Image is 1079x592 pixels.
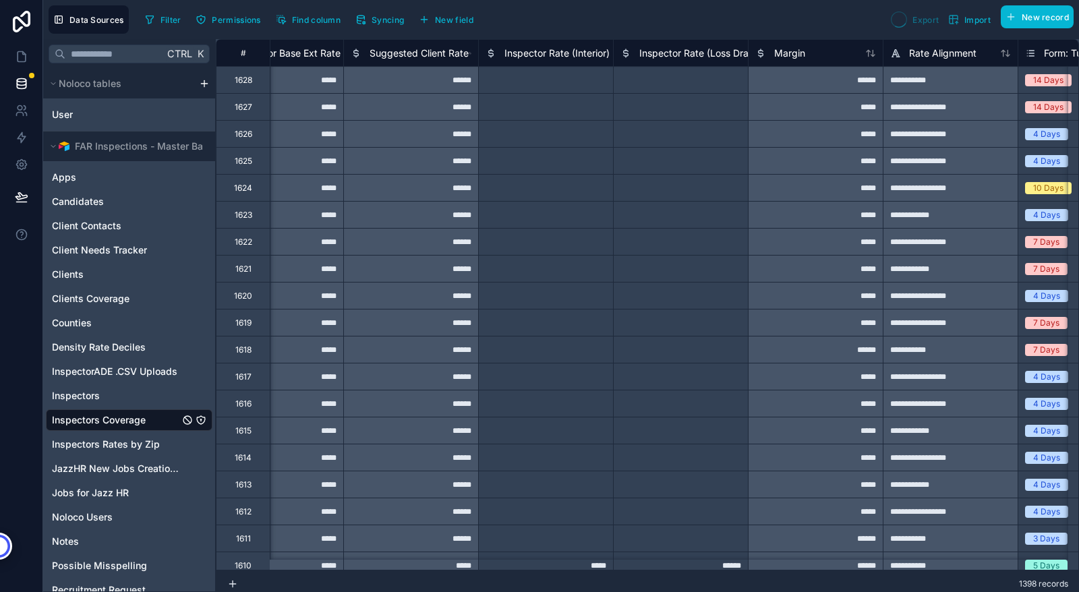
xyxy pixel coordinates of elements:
span: Import [964,15,991,25]
a: Counties [52,316,179,330]
span: New record [1022,12,1069,22]
div: 7 Days [1033,263,1059,275]
img: Airtable Logo [59,141,69,152]
div: 4 Days [1033,155,1060,167]
span: Find column [292,15,341,25]
span: Client Needs Tracker [52,243,147,257]
div: 7 Days [1033,317,1059,329]
div: Counties [46,312,212,334]
span: Inspector Rate (Interior) [504,47,610,60]
a: Syncing [351,9,414,30]
span: Clients Coverage [52,292,129,305]
a: JazzHR New Jobs Creation Log [52,462,179,475]
div: 1610 [235,560,252,571]
div: 1618 [235,345,252,355]
div: 1616 [235,398,252,409]
div: 1613 [235,479,252,490]
div: 4 Days [1033,452,1060,464]
a: Clients Coverage [52,292,179,305]
div: 1619 [235,318,252,328]
div: # [227,48,260,58]
button: Data Sources [49,5,129,34]
span: Permissions [212,15,260,25]
a: Density Rate Deciles [52,341,179,354]
div: 1621 [235,264,252,274]
div: 3 Days [1033,533,1059,545]
span: Data Sources [69,15,124,25]
button: Find column [271,9,345,30]
span: Rate Alignment [909,47,976,60]
div: Clients Coverage [46,288,212,309]
a: Permissions [191,9,270,30]
div: 4 Days [1033,209,1060,221]
div: 4 Days [1033,398,1060,410]
div: Inspectors Coverage [46,409,212,431]
div: 4 Days [1033,479,1060,491]
a: Apps [52,171,179,184]
div: 7 Days [1033,344,1059,356]
div: Candidates [46,191,212,212]
div: 1627 [235,102,252,113]
button: New record [1001,5,1074,28]
button: Noloco tables [46,74,194,93]
div: Jobs for Jazz HR [46,482,212,504]
span: New field [435,15,473,25]
div: 4 Days [1033,128,1060,140]
button: Airtable LogoFAR Inspections - Master Base [46,137,209,156]
button: New field [414,9,478,30]
a: Inspectors [52,389,179,403]
span: Possible Misspelling [52,559,147,572]
span: InspectorADE .CSV Uploads [52,365,177,378]
span: User [52,108,73,121]
div: Client Contacts [46,215,212,237]
span: Noloco Users [52,510,113,524]
div: 1624 [234,183,252,194]
div: 14 Days [1033,74,1063,86]
div: Inspectors Rates by Zip [46,434,212,455]
span: Noloco tables [59,77,121,90]
span: Suggested Client Rate [370,47,469,60]
div: Inspectors [46,385,212,407]
div: 1611 [236,533,251,544]
a: Client Contacts [52,219,179,233]
div: Noloco Users [46,506,212,528]
span: Notes [52,535,79,548]
a: Possible Misspelling [52,559,179,572]
span: Jobs for Jazz HR [52,486,129,500]
a: Clients [52,268,179,281]
span: Syncing [372,15,404,25]
a: InspectorADE .CSV Uploads [52,365,179,378]
div: 1628 [235,75,252,86]
span: Density Rate Deciles [52,341,146,354]
span: Client Contacts [52,219,121,233]
div: 1626 [235,129,252,140]
div: 1617 [235,372,252,382]
span: Margin [774,47,805,60]
span: Inspector Base Ext Rate [235,47,341,60]
div: InspectorADE .CSV Uploads [46,361,212,382]
div: 5 Days [1033,560,1059,572]
span: Inspector Rate (Loss Draft) [639,47,759,60]
div: JazzHR New Jobs Creation Log [46,458,212,479]
span: Inspectors [52,389,100,403]
a: Noloco Users [52,510,179,524]
button: Syncing [351,9,409,30]
a: Inspectors Rates by Zip [52,438,179,451]
div: 10 Days [1033,182,1063,194]
a: New record [995,5,1074,34]
span: 1398 records [1019,579,1068,589]
span: Clients [52,268,84,281]
div: 1614 [235,452,252,463]
span: Ctrl [166,45,194,62]
a: Jobs for Jazz HR [52,486,179,500]
span: Inspectors Coverage [52,413,146,427]
a: User [52,108,166,121]
span: Candidates [52,195,104,208]
span: K [196,49,205,59]
span: Counties [52,316,92,330]
div: Client Needs Tracker [46,239,212,261]
div: 4 Days [1033,290,1060,302]
div: 4 Days [1033,371,1060,383]
div: 7 Days [1033,236,1059,248]
div: 1620 [234,291,252,301]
